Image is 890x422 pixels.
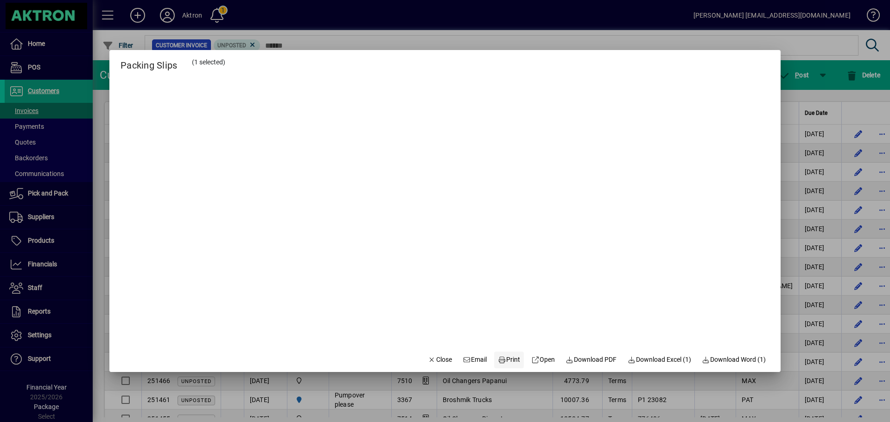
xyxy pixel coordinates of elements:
[463,355,487,365] span: Email
[498,355,520,365] span: Print
[624,352,695,368] button: Download Excel (1)
[699,352,770,368] button: Download Word (1)
[459,352,491,368] button: Email
[562,352,621,368] a: Download PDF
[702,355,766,365] span: Download Word (1)
[528,352,559,368] a: Open
[494,352,524,368] button: Print
[109,50,188,73] h2: Packing Slips
[566,355,617,365] span: Download PDF
[531,355,555,365] span: Open
[424,352,456,368] button: Close
[628,355,691,365] span: Download Excel (1)
[192,58,225,66] span: (1 selected)
[428,355,452,365] span: Close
